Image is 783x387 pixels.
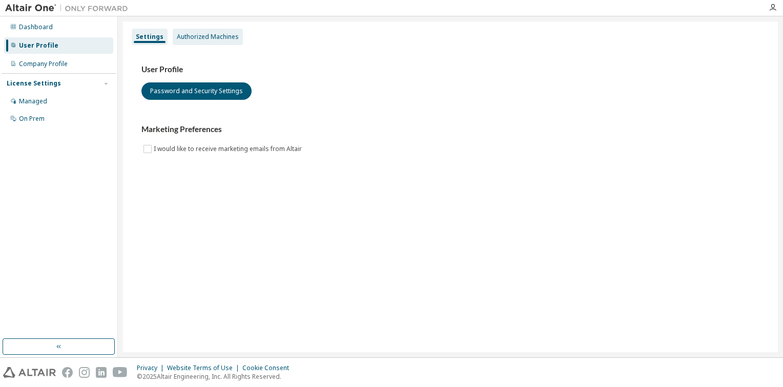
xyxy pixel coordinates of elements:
[113,367,128,378] img: youtube.svg
[19,41,58,50] div: User Profile
[136,33,163,41] div: Settings
[137,372,295,381] p: © 2025 Altair Engineering, Inc. All Rights Reserved.
[3,367,56,378] img: altair_logo.svg
[62,367,73,378] img: facebook.svg
[242,364,295,372] div: Cookie Consent
[177,33,239,41] div: Authorized Machines
[167,364,242,372] div: Website Terms of Use
[141,82,252,100] button: Password and Security Settings
[19,23,53,31] div: Dashboard
[96,367,107,378] img: linkedin.svg
[19,115,45,123] div: On Prem
[19,97,47,105] div: Managed
[19,60,68,68] div: Company Profile
[5,3,133,13] img: Altair One
[79,367,90,378] img: instagram.svg
[141,124,759,135] h3: Marketing Preferences
[154,143,304,155] label: I would like to receive marketing emails from Altair
[7,79,61,88] div: License Settings
[141,64,759,75] h3: User Profile
[137,364,167,372] div: Privacy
